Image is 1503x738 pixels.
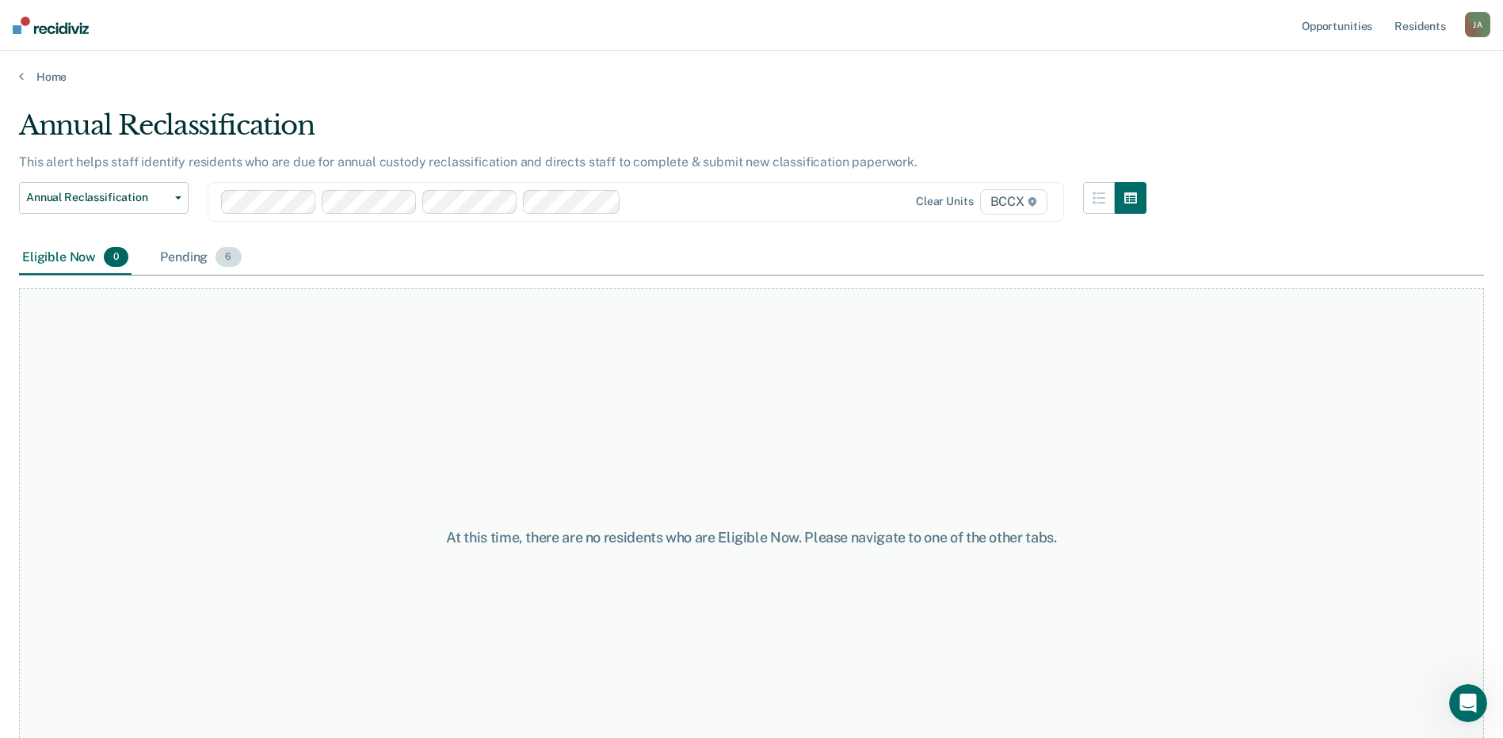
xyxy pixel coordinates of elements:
span: 6 [216,247,241,268]
a: Home [19,70,1484,84]
p: This alert helps staff identify residents who are due for annual custody reclassification and dir... [19,154,917,169]
div: J A [1465,12,1490,37]
div: At this time, there are no residents who are Eligible Now. Please navigate to one of the other tabs. [386,529,1118,546]
button: JA [1465,12,1490,37]
img: Recidiviz [13,17,89,34]
span: Annual Reclassification [26,191,169,204]
div: Eligible Now0 [19,241,132,276]
div: Pending6 [157,241,244,276]
iframe: Intercom live chat [1449,684,1487,722]
button: Annual Reclassification [19,182,189,214]
span: BCCX [980,189,1047,215]
div: Clear units [916,195,974,208]
span: 0 [104,247,128,268]
div: Annual Reclassification [19,109,1146,154]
